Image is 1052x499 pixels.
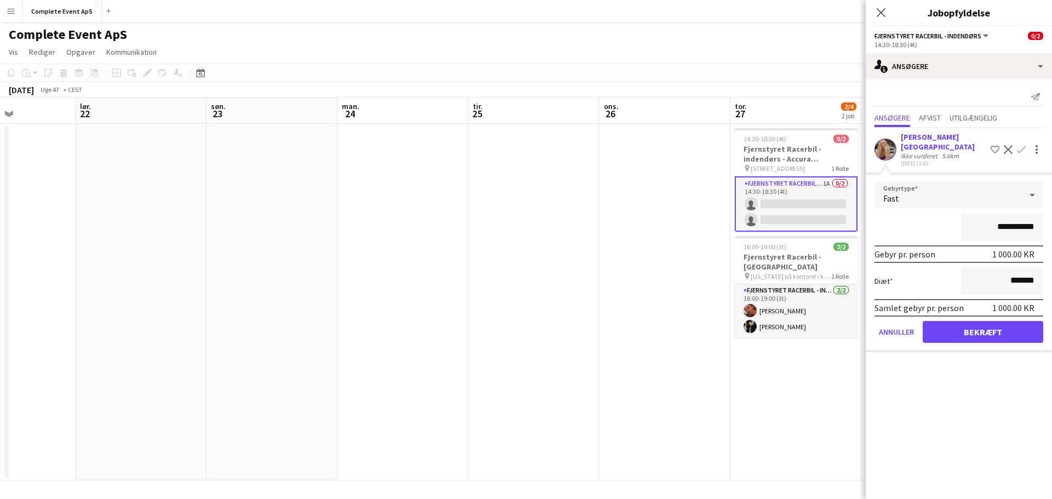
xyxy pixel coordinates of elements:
button: Annuller [874,321,918,343]
span: 27 [733,107,747,120]
div: [DATE] [9,84,34,95]
span: [US_STATE] på kontoret i kælderen [751,272,831,280]
span: Rediger [29,47,55,57]
span: 26 [602,107,619,120]
app-card-role: Fjernstyret Racerbil - indendørs1A0/214:30-18:30 (4t) [735,176,857,232]
span: Kommunikation [106,47,157,57]
span: tir. [473,101,483,111]
span: 22 [78,107,91,120]
span: 0/2 [833,135,849,143]
div: 2 job [842,112,856,120]
div: Samlet gebyr pr. person [874,302,964,313]
div: CEST [68,85,82,94]
span: ons. [604,101,619,111]
app-job-card: 16:00-19:00 (3t)2/2Fjernstyret Racerbil - [GEOGRAPHIC_DATA] [US_STATE] på kontoret i kælderen1 Ro... [735,236,857,337]
div: 1 000.00 KR [992,302,1034,313]
a: Rediger [25,45,60,59]
span: Fjernstyret Racerbil - indendørs [874,32,981,40]
app-card-role: Fjernstyret Racerbil - indendørs2/216:00-19:00 (3t)[PERSON_NAME][PERSON_NAME] [735,284,857,337]
div: Ansøgere [866,53,1052,79]
span: 2/2 [833,243,849,251]
span: 24 [340,107,359,120]
span: 16:00-19:00 (3t) [744,243,786,251]
span: Afvist [919,114,941,122]
span: søn. [211,101,226,111]
span: 1 Rolle [831,164,849,173]
div: [PERSON_NAME][GEOGRAPHIC_DATA] [901,132,986,152]
h3: Fjernstyret Racerbil - [GEOGRAPHIC_DATA] [735,252,857,272]
span: tor. [735,101,747,111]
div: [DATE] 11:33 [901,160,986,167]
app-job-card: 14:30-18:30 (4t)0/2Fjernstyret Racerbil - indendørs - Accura Advokatpartnerselskab [STREET_ADDRES... [735,128,857,232]
span: Uge 47 [36,85,64,94]
span: Fast [883,193,899,204]
span: [STREET_ADDRESS] [751,164,805,173]
a: Vis [4,45,22,59]
h1: Complete Event ApS [9,26,127,43]
div: Gebyr pr. person [874,249,935,260]
h3: Jobopfyldelse [866,5,1052,20]
span: 2/4 [841,102,856,111]
span: 0/2 [1028,32,1043,40]
button: Fjernstyret Racerbil - indendørs [874,32,990,40]
span: Vis [9,47,18,57]
span: 14:30-18:30 (4t) [744,135,786,143]
div: 5.6km [940,152,961,160]
span: Opgaver [66,47,95,57]
span: man. [342,101,359,111]
button: Complete Event ApS [22,1,102,22]
h3: Fjernstyret Racerbil - indendørs - Accura Advokatpartnerselskab [735,144,857,164]
span: 25 [471,107,483,120]
label: Diæt [874,276,893,286]
div: Ikke vurderet [901,152,940,160]
span: Ansøgere [874,114,910,122]
span: Utilgængelig [950,114,997,122]
a: Opgaver [62,45,100,59]
div: 14:30-18:30 (4t) [874,41,1043,49]
span: lør. [80,101,91,111]
span: 23 [209,107,226,120]
button: Bekræft [923,321,1043,343]
a: Kommunikation [102,45,161,59]
span: 28 [864,107,878,120]
span: 1 Rolle [831,272,849,280]
div: 1 000.00 KR [992,249,1034,260]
